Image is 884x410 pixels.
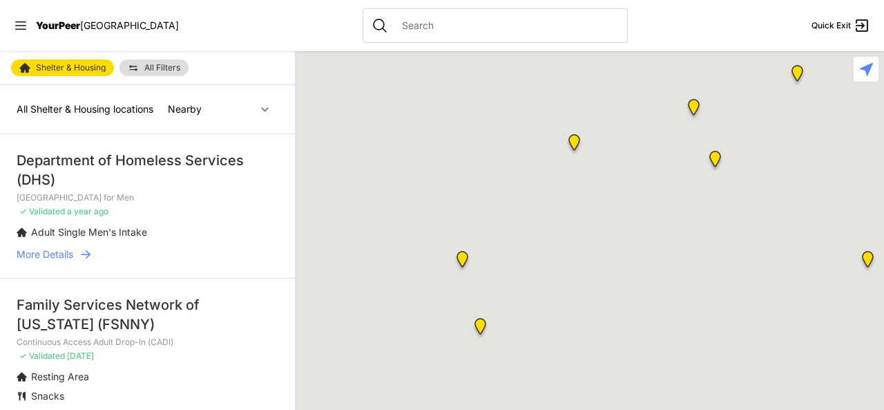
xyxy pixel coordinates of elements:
p: Continuous Access Adult Drop-In (CADI) [17,337,278,348]
span: More Details [17,248,73,261]
input: Search [394,19,619,32]
span: Shelter & Housing [36,64,106,72]
div: Bailey House, Inc. [789,65,806,87]
span: [GEOGRAPHIC_DATA] [80,19,179,31]
a: Quick Exit [811,17,870,34]
span: Resting Area [31,371,89,382]
a: Shelter & Housing [11,59,114,76]
a: More Details [17,248,278,261]
div: Administrative Office, No Walk-Ins [454,251,471,273]
span: Quick Exit [811,20,851,31]
span: YourPeer [36,19,80,31]
a: YourPeer[GEOGRAPHIC_DATA] [36,21,179,30]
a: All Filters [119,59,189,76]
p: [GEOGRAPHIC_DATA] for Men [17,192,278,203]
div: Hamilton Senior Center [472,318,489,340]
div: Department of Homeless Services (DHS) [17,151,278,189]
span: ✓ Validated [19,206,65,216]
span: All Shelter & Housing locations [17,103,153,115]
div: Family Services Network of [US_STATE] (FSNNY) [17,295,278,334]
span: Snacks [31,390,64,402]
div: Trinity Lutheran Church [566,134,583,156]
span: a year ago [67,206,108,216]
div: 820 MRT Residential Chemical Dependence Treatment Program [685,99,702,121]
span: Adult Single Men's Intake [31,226,147,238]
span: ✓ Validated [19,351,65,361]
div: Keener Men's Shelter [859,251,876,273]
span: [DATE] [67,351,94,361]
span: All Filters [144,64,180,72]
